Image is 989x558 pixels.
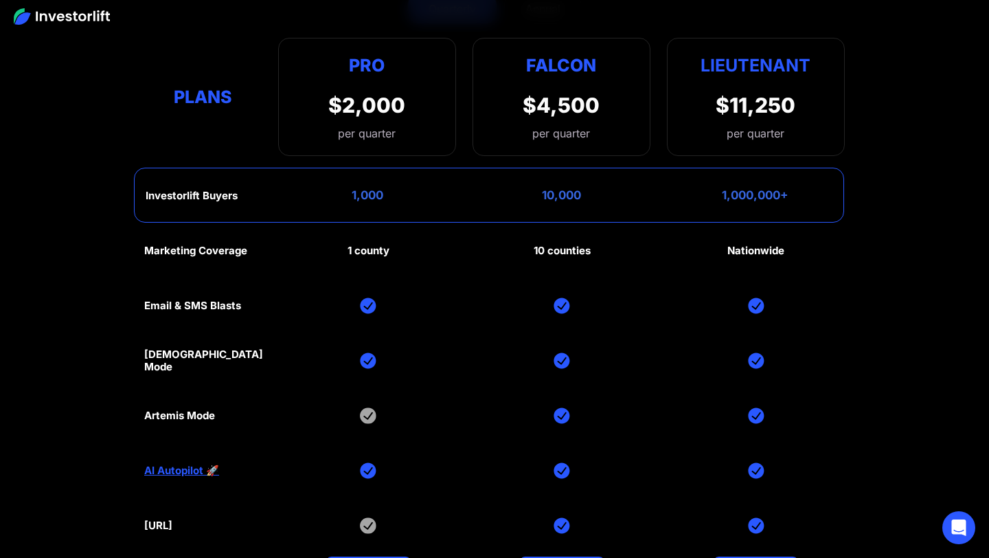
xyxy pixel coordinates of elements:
div: [URL] [144,520,172,532]
div: 1,000,000+ [722,188,788,202]
div: Email & SMS Blasts [144,300,241,312]
div: $2,000 [328,93,405,118]
div: 1 county [348,245,389,257]
div: Pro [328,52,405,79]
div: 10,000 [542,188,581,202]
div: $11,250 [716,93,795,118]
div: Investorlift Buyers [146,190,238,202]
div: Artemis Mode [144,410,215,422]
div: per quarter [532,125,590,142]
div: Marketing Coverage [144,245,247,257]
div: Plans [144,83,262,110]
div: 1,000 [352,188,383,202]
div: $4,500 [523,93,600,118]
div: per quarter [727,125,784,142]
div: Open Intercom Messenger [942,511,975,544]
div: 10 counties [534,245,591,257]
div: [DEMOGRAPHIC_DATA] Mode [144,348,263,373]
div: Nationwide [727,245,784,257]
a: AI Autopilot 🚀 [144,465,219,477]
strong: Lieutenant [701,55,810,76]
div: per quarter [328,125,405,142]
div: Falcon [526,52,596,79]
